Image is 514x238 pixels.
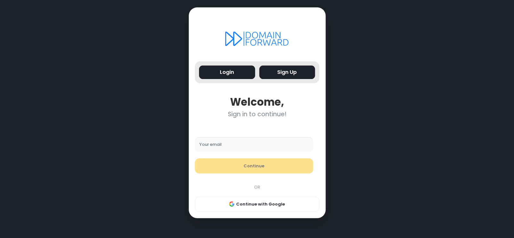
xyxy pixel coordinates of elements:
[199,66,255,79] button: Login
[259,66,315,79] button: Sign Up
[195,96,319,108] div: Welcome,
[192,184,322,190] div: OR
[195,197,319,212] button: Continue with Google
[195,110,319,118] div: Sign in to continue!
